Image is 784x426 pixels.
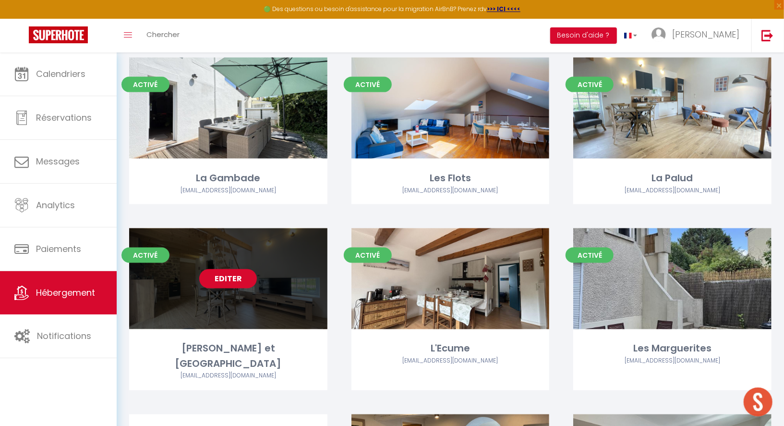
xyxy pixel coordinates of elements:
[573,341,772,356] div: Les Marguerites
[644,19,751,52] a: ... [PERSON_NAME]
[761,29,773,41] img: logout
[351,357,550,366] div: Airbnb
[573,171,772,186] div: La Palud
[129,186,327,195] div: Airbnb
[36,287,95,299] span: Hébergement
[344,248,392,263] span: Activé
[36,68,85,80] span: Calendriers
[672,28,739,40] span: [PERSON_NAME]
[344,77,392,92] span: Activé
[146,29,180,39] span: Chercher
[37,330,91,342] span: Notifications
[36,243,81,255] span: Paiements
[199,269,257,288] a: Editer
[121,248,169,263] span: Activé
[351,186,550,195] div: Airbnb
[566,248,614,263] span: Activé
[36,155,80,167] span: Messages
[139,19,187,52] a: Chercher
[129,171,327,186] div: La Gambade
[566,77,614,92] span: Activé
[744,388,772,416] div: Ouvrir le chat
[573,186,772,195] div: Airbnb
[29,26,88,43] img: Super Booking
[129,372,327,381] div: Airbnb
[573,357,772,366] div: Airbnb
[351,341,550,356] div: L'Ecume
[121,77,169,92] span: Activé
[487,5,520,13] a: >>> ICI <<<<
[36,112,92,124] span: Réservations
[550,27,617,44] button: Besoin d'aide ?
[129,341,327,372] div: [PERSON_NAME] et [GEOGRAPHIC_DATA]
[36,199,75,211] span: Analytics
[351,171,550,186] div: Les Flots
[651,27,666,42] img: ...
